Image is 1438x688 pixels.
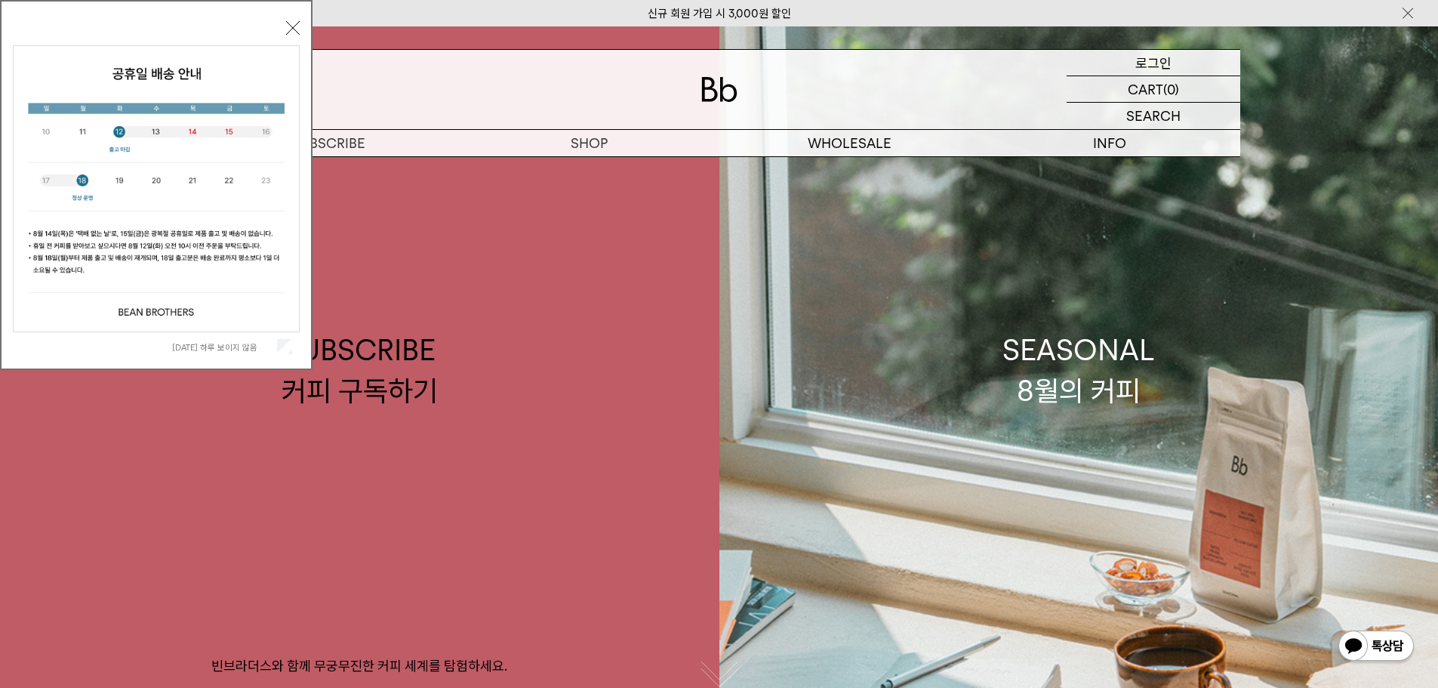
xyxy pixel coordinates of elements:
[282,330,438,410] div: SUBSCRIBE 커피 구독하기
[199,130,459,156] a: SUBSCRIBE
[286,21,300,35] button: 닫기
[1126,103,1181,129] p: SEARCH
[719,130,980,156] p: WHOLESALE
[1067,50,1240,76] a: 로그인
[1163,76,1179,102] p: (0)
[1337,629,1415,665] img: 카카오톡 채널 1:1 채팅 버튼
[1002,330,1155,410] div: SEASONAL 8월의 커피
[14,46,299,332] img: cb63d4bbb2e6550c365f227fdc69b27f_113810.jpg
[1128,76,1163,102] p: CART
[980,130,1240,156] p: INFO
[1067,76,1240,103] a: CART (0)
[701,77,737,102] img: 로고
[459,130,719,156] a: SHOP
[1135,50,1172,76] p: 로그인
[172,342,274,353] label: [DATE] 하루 보이지 않음
[648,7,791,20] a: 신규 회원 가입 시 3,000원 할인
